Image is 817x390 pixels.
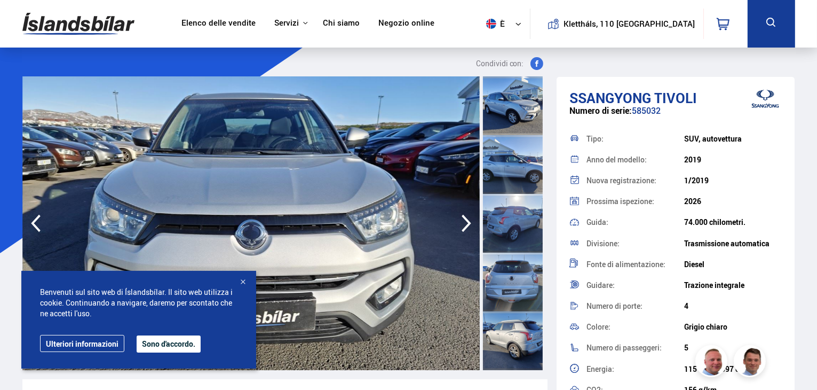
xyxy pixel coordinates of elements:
[684,364,745,374] font: 115 CV / 1.597 cc.
[472,57,548,70] button: Condividi con:
[684,301,688,311] font: 4
[684,134,742,144] font: SUV, autovettura
[181,18,256,29] a: Elenco delle vendite
[684,196,701,206] font: 2026
[586,301,643,311] font: Numero di porte:
[9,4,41,36] button: Apri il widget della chat LiveChat
[735,347,767,379] img: FbJEzSuNWCJXmdc-.webp
[684,322,727,332] font: Grigio chiaro
[586,196,654,206] font: Prossima ispezione:
[501,18,505,29] font: È
[22,76,480,370] img: 3541094.jpeg
[586,154,647,165] font: Anno del modello:
[632,105,661,116] font: 585032
[323,17,360,28] font: Chi siamo
[697,347,729,379] img: siFngHWaQ9KaOqBr.png
[586,175,656,185] font: Nuova registrazione:
[40,287,233,318] font: Benvenuti sul sito web di Íslandsbílar. Il sito web utilizza i cookie. Continuando a navigare, da...
[684,259,704,269] font: Diesel
[586,322,610,332] font: Colore:
[586,364,614,374] font: Energia:
[684,238,770,248] font: Trasmissione automatica
[586,238,620,248] font: Divisione:
[586,259,665,269] font: Fonte di alimentazione:
[539,9,695,39] a: Klettháls, 110 [GEOGRAPHIC_DATA]
[684,217,745,227] font: 74.000 chilometri.
[684,342,688,353] font: 5
[586,134,604,144] font: Tipo:
[323,18,360,29] a: Chi siamo
[482,8,530,40] button: È
[40,335,124,352] a: Ulteriori informazioni
[274,18,299,28] button: Servizi
[181,17,256,28] font: Elenco delle vendite
[486,19,496,29] img: svg+xml;base64,PHN2ZyB4bWxucz0iaHR0cDovL3d3dy53My5vcmcvMjAwMC9zdmciIHdpZHRoPSI1MTIiIGhlaWdodD0iNT...
[378,18,434,29] a: Negozio online
[684,280,744,290] font: Trazione integrale
[586,280,615,290] font: Guidare:
[46,339,118,349] font: Ulteriori informazioni
[569,88,651,107] font: Ssangyong
[684,175,709,185] font: 1/2019
[654,88,697,107] font: Tivoli
[476,58,524,68] font: Condividi con:
[684,154,701,165] font: 2019
[586,217,608,227] font: Guida:
[569,105,632,116] font: Numero di serie:
[274,17,299,28] font: Servizi
[142,339,195,349] font: Sono d'accordo.
[564,18,695,29] font: Klettháls, 110 [GEOGRAPHIC_DATA]
[567,19,691,28] button: Klettháls, 110 [GEOGRAPHIC_DATA]
[22,6,134,41] img: G0Ugv5HjCgRt.svg
[137,336,201,353] button: Sono d'accordo.
[378,17,434,28] font: Negozio online
[744,82,787,115] img: logo del marchio
[586,342,662,353] font: Numero di passeggeri:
